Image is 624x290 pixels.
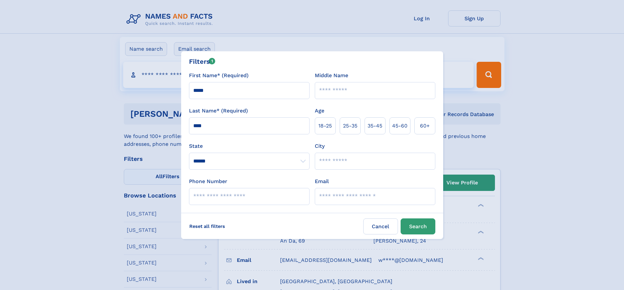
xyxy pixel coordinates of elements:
label: Last Name* (Required) [189,107,248,115]
span: 45‑60 [392,122,407,130]
label: Middle Name [315,72,348,79]
label: Reset all filters [185,218,229,234]
label: City [315,142,325,150]
label: Email [315,178,329,185]
label: Age [315,107,324,115]
label: State [189,142,310,150]
label: Phone Number [189,178,227,185]
div: Filters [189,57,216,66]
label: Cancel [363,218,398,234]
button: Search [401,218,435,234]
span: 35‑45 [368,122,382,130]
label: First Name* (Required) [189,72,249,79]
span: 60+ [420,122,430,130]
span: 25‑35 [343,122,357,130]
span: 18‑25 [318,122,332,130]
